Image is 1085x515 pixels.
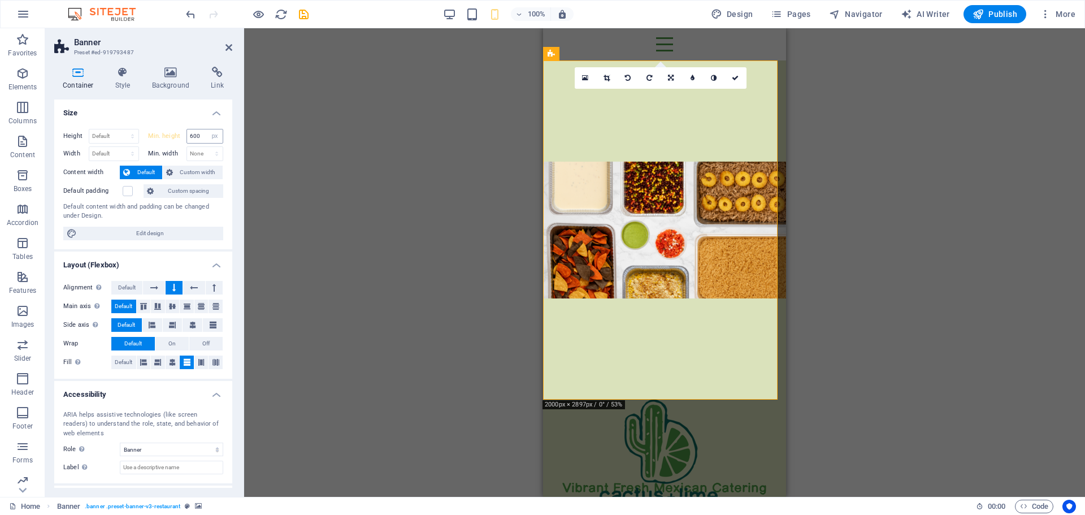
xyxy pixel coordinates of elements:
a: Crop mode [596,67,618,89]
p: Content [10,150,35,159]
p: Columns [8,116,37,125]
span: Publish [973,8,1017,20]
button: 100% [511,7,551,21]
span: On [168,337,176,350]
button: Pages [766,5,815,23]
span: Role [63,443,88,456]
button: Click here to leave preview mode and continue editing [251,7,265,21]
button: Custom spacing [144,184,223,198]
button: Default [120,166,162,179]
h4: Shape Dividers [54,486,232,506]
label: Default padding [63,184,123,198]
span: Code [1020,500,1048,513]
p: Tables [12,252,33,261]
h4: Background [144,67,203,90]
button: Default [111,318,142,332]
button: Default [111,356,136,369]
h4: Accessibility [54,381,232,401]
span: Design [711,8,753,20]
h3: Preset #ed-919793487 [74,47,210,58]
p: Slider [14,354,32,363]
p: Boxes [14,184,32,193]
span: Edit design [80,227,220,240]
button: AI Writer [896,5,954,23]
span: Default [118,281,136,295]
button: Code [1015,500,1053,513]
button: Design [706,5,758,23]
label: Fill [63,356,111,369]
label: Wrap [63,337,111,350]
button: Off [189,337,223,350]
span: Pages [771,8,810,20]
span: Default [115,300,132,313]
label: Height [63,133,89,139]
label: Width [63,150,89,157]
i: This element is a customizable preset [185,503,190,509]
p: Features [9,286,36,295]
div: ARIA helps assistive technologies (like screen readers) to understand the role, state, and behavi... [63,410,223,439]
a: Rotate left 90° [618,67,639,89]
span: . banner .preset-banner-v3-restaurant [85,500,180,513]
a: Rotate right 90° [639,67,661,89]
button: Navigator [824,5,887,23]
i: Reload page [275,8,288,21]
p: Images [11,320,34,329]
h4: Size [54,99,232,120]
a: Change orientation [661,67,682,89]
button: Default [111,337,155,350]
span: Default [115,356,132,369]
input: Use a descriptive name [120,461,223,474]
span: Custom width [176,166,220,179]
h6: 100% [528,7,546,21]
span: Default [118,318,135,332]
p: Forms [12,456,33,465]
span: AI Writer [901,8,950,20]
label: Min. width [148,150,186,157]
label: Side axis [63,318,111,332]
h4: Link [202,67,232,90]
a: Click to cancel selection. Double-click to open Pages [9,500,40,513]
h6: Session time [976,500,1006,513]
button: Edit design [63,227,223,240]
span: More [1040,8,1075,20]
div: Default content width and padding can be changed under Design. [63,202,223,221]
span: Default [133,166,159,179]
span: Off [202,337,210,350]
h2: Banner [74,37,232,47]
button: save [297,7,310,21]
p: Favorites [8,49,37,58]
span: 00 00 [988,500,1005,513]
p: Elements [8,83,37,92]
button: undo [184,7,197,21]
p: Accordion [7,218,38,227]
label: Main axis [63,300,111,313]
i: This element contains a background [195,503,202,509]
button: reload [274,7,288,21]
span: Navigator [829,8,883,20]
label: Content width [63,166,120,179]
a: Blur [682,67,704,89]
span: : [996,502,997,510]
label: Alignment [63,281,111,295]
button: On [155,337,189,350]
label: Min. height [148,133,186,139]
h4: Container [54,67,107,90]
button: Custom width [163,166,223,179]
button: Default [111,300,136,313]
span: Default [124,337,142,350]
a: Select files from the file manager, stock photos, or upload file(s) [575,67,596,89]
button: Publish [964,5,1026,23]
a: Greyscale [704,67,725,89]
p: Footer [12,422,33,431]
button: Default [111,281,142,295]
span: Custom spacing [157,184,220,198]
i: Save (Ctrl+S) [297,8,310,21]
nav: breadcrumb [57,500,202,513]
i: Undo: change_background_size (Ctrl+Z) [184,8,197,21]
a: Confirm ( Ctrl ⏎ ) [725,67,747,89]
h4: Layout (Flexbox) [54,252,232,272]
button: Usercentrics [1062,500,1076,513]
img: Editor Logo [65,7,150,21]
h4: Style [107,67,144,90]
p: Header [11,388,34,397]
